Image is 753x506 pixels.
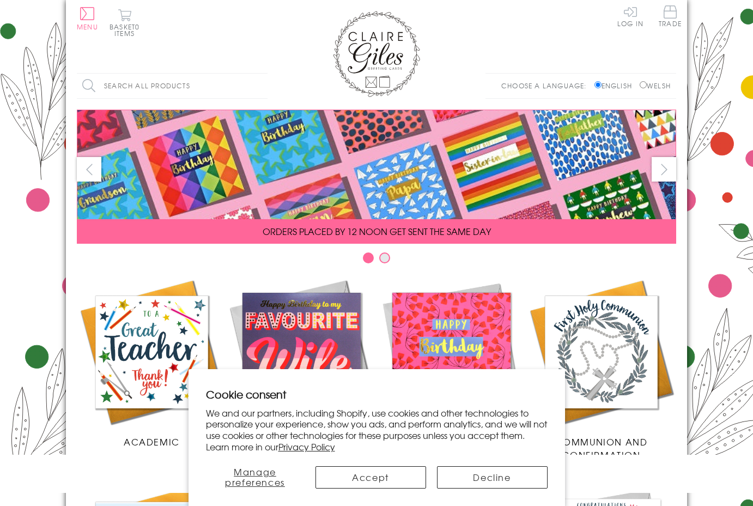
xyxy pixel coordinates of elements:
[124,435,180,448] span: Academic
[315,466,426,489] button: Accept
[257,74,268,98] input: Search
[114,22,139,38] span: 0 items
[594,81,637,91] label: English
[640,81,647,88] input: Welsh
[437,466,548,489] button: Decline
[227,277,377,448] a: New Releases
[526,277,676,461] a: Communion and Confirmation
[77,277,227,448] a: Academic
[110,9,139,37] button: Basket0 items
[594,81,602,88] input: English
[659,5,682,29] a: Trade
[377,277,526,448] a: Birthdays
[555,435,648,461] span: Communion and Confirmation
[206,387,548,402] h2: Cookie consent
[263,225,491,238] span: ORDERS PLACED BY 12 NOON GET SENT THE SAME DAY
[77,7,98,30] button: Menu
[379,252,390,263] button: Carousel Page 2
[333,11,420,97] img: Claire Giles Greetings Cards
[652,157,676,182] button: next
[77,22,98,32] span: Menu
[206,466,305,489] button: Manage preferences
[225,465,285,489] span: Manage preferences
[640,81,671,91] label: Welsh
[501,81,592,91] p: Choose a language:
[617,5,643,27] a: Log In
[77,74,268,98] input: Search all products
[659,5,682,27] span: Trade
[278,440,335,453] a: Privacy Policy
[206,407,548,453] p: We and our partners, including Shopify, use cookies and other technologies to personalize your ex...
[77,157,101,182] button: prev
[363,252,374,263] button: Carousel Page 1 (Current Slide)
[77,252,676,269] div: Carousel Pagination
